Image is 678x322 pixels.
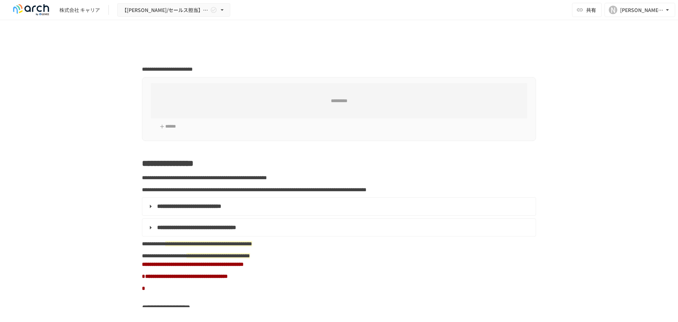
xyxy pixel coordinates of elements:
div: 株式会社 キャリア [59,6,100,14]
button: N[PERSON_NAME][EMAIL_ADDRESS][DOMAIN_NAME] [605,3,675,17]
span: 共有 [586,6,596,14]
span: 【[PERSON_NAME]/セールス担当】株式会社 キャリア様_初期設定サポート [122,6,209,14]
button: 【[PERSON_NAME]/セールス担当】株式会社 キャリア様_初期設定サポート [117,3,230,17]
img: logo-default@2x-9cf2c760.svg [8,4,54,16]
button: 共有 [572,3,602,17]
div: N [609,6,617,14]
div: [PERSON_NAME][EMAIL_ADDRESS][DOMAIN_NAME] [620,6,664,14]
